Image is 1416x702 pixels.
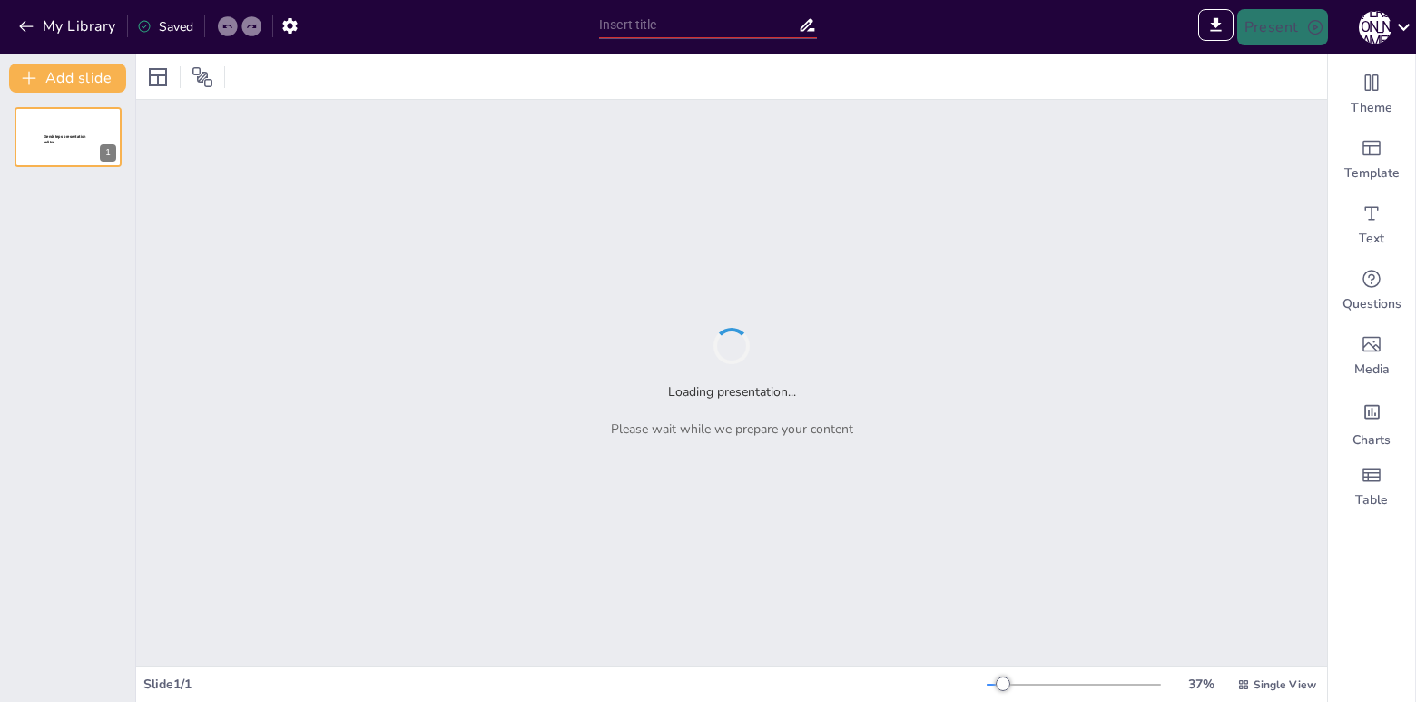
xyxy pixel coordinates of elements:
div: [PERSON_NAME] [1359,11,1391,44]
span: Media [1354,361,1390,379]
div: Add ready made slides [1328,127,1415,193]
div: Add charts and graphs [1328,389,1415,454]
span: Export to PowerPoint [1198,9,1234,45]
span: Text [1359,230,1384,248]
div: 1 [15,107,122,167]
div: 1 [100,144,116,162]
button: [PERSON_NAME] [1359,9,1391,45]
div: Slide 1 / 1 [143,675,987,694]
h2: Loading presentation... [668,382,796,401]
div: Add text boxes [1328,193,1415,258]
div: Saved [137,17,193,36]
span: Sendsteps presentation editor [44,134,86,144]
span: Charts [1352,431,1391,450]
span: Single View [1254,677,1316,693]
p: Please wait while we prepare your content [611,420,853,439]
div: Get real-time input from your audience [1328,258,1415,323]
input: Insert title [599,12,798,38]
span: Theme [1351,99,1392,117]
span: Table [1355,491,1388,509]
span: Template [1344,164,1400,183]
div: Layout [143,63,172,92]
div: Change the overall theme [1328,62,1415,127]
button: Add slide [9,64,126,93]
button: My Library [14,12,123,41]
div: Add a table [1328,454,1415,519]
span: Questions [1342,295,1401,313]
button: Present [1237,9,1328,45]
span: Position [192,66,213,88]
div: 37 % [1179,675,1223,694]
div: Add images, graphics, shapes or video [1328,323,1415,389]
